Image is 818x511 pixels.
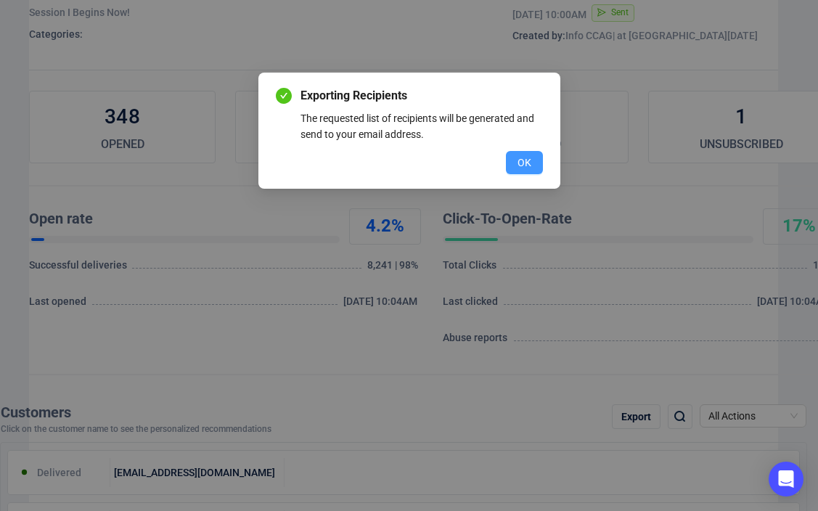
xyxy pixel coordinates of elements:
[769,462,803,496] div: Open Intercom Messenger
[300,87,543,105] span: Exporting Recipients
[300,110,543,142] div: The requested list of recipients will be generated and send to your email address.
[518,155,531,171] span: OK
[276,88,292,104] span: check-circle
[506,151,543,174] button: OK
